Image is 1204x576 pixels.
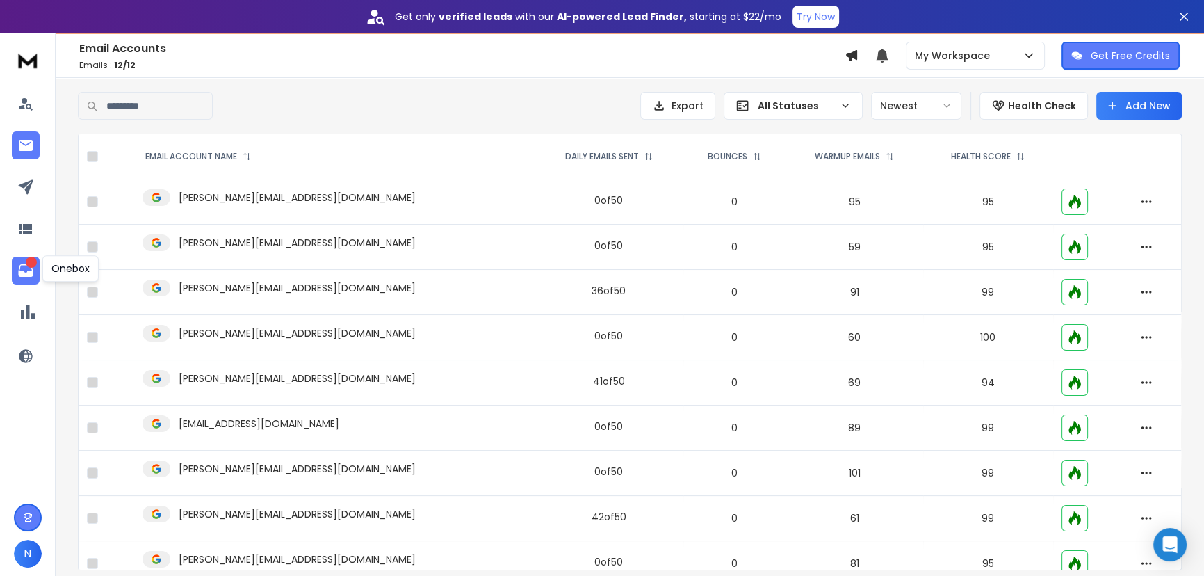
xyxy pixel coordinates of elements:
[79,40,845,57] h1: Email Accounts
[594,465,623,479] div: 0 of 50
[594,555,623,569] div: 0 of 50
[594,329,623,343] div: 0 of 50
[14,47,42,73] img: logo
[1091,49,1170,63] p: Get Free Credits
[692,285,778,299] p: 0
[14,540,42,568] button: N
[594,419,623,433] div: 0 of 50
[179,371,416,385] p: [PERSON_NAME][EMAIL_ADDRESS][DOMAIN_NAME]
[815,151,880,162] p: WARMUP EMAILS
[797,10,835,24] p: Try Now
[179,326,416,340] p: [PERSON_NAME][EMAIL_ADDRESS][DOMAIN_NAME]
[179,236,416,250] p: [PERSON_NAME][EMAIL_ADDRESS][DOMAIN_NAME]
[786,270,923,315] td: 91
[692,466,778,480] p: 0
[179,191,416,205] p: [PERSON_NAME][EMAIL_ADDRESS][DOMAIN_NAME]
[1096,92,1182,120] button: Add New
[786,496,923,541] td: 61
[592,510,626,524] div: 42 of 50
[923,270,1053,315] td: 99
[439,10,512,24] strong: verified leads
[640,92,715,120] button: Export
[923,496,1053,541] td: 99
[951,151,1011,162] p: HEALTH SCORE
[179,281,416,295] p: [PERSON_NAME][EMAIL_ADDRESS][DOMAIN_NAME]
[557,10,687,24] strong: AI-powered Lead Finder,
[923,406,1053,451] td: 99
[692,330,778,344] p: 0
[179,417,339,431] p: [EMAIL_ADDRESS][DOMAIN_NAME]
[786,315,923,360] td: 60
[145,151,251,162] div: EMAIL ACCOUNT NAME
[979,92,1088,120] button: Health Check
[708,151,747,162] p: BOUNCES
[692,195,778,209] p: 0
[179,552,416,566] p: [PERSON_NAME][EMAIL_ADDRESS][DOMAIN_NAME]
[923,225,1053,270] td: 95
[692,376,778,390] p: 0
[915,49,995,63] p: My Workspace
[42,255,99,282] div: Onebox
[692,421,778,435] p: 0
[593,374,625,388] div: 41 of 50
[923,315,1053,360] td: 100
[179,507,416,521] p: [PERSON_NAME][EMAIL_ADDRESS][DOMAIN_NAME]
[1008,99,1076,113] p: Health Check
[692,557,778,570] p: 0
[12,257,40,285] a: 1
[1061,42,1180,70] button: Get Free Credits
[923,360,1053,406] td: 94
[786,406,923,451] td: 89
[786,360,923,406] td: 69
[792,6,839,28] button: Try Now
[923,179,1053,225] td: 95
[79,60,845,71] p: Emails :
[923,451,1053,496] td: 99
[871,92,961,120] button: Newest
[594,239,623,253] div: 0 of 50
[692,511,778,525] p: 0
[179,462,416,476] p: [PERSON_NAME][EMAIL_ADDRESS][DOMAIN_NAME]
[786,451,923,496] td: 101
[692,240,778,254] p: 0
[26,257,37,268] p: 1
[758,99,834,113] p: All Statuses
[114,59,136,71] span: 12 / 12
[592,284,626,298] div: 36 of 50
[786,179,923,225] td: 95
[786,225,923,270] td: 59
[1153,528,1187,561] div: Open Intercom Messenger
[395,10,781,24] p: Get only with our starting at $22/mo
[565,151,639,162] p: DAILY EMAILS SENT
[594,193,623,207] div: 0 of 50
